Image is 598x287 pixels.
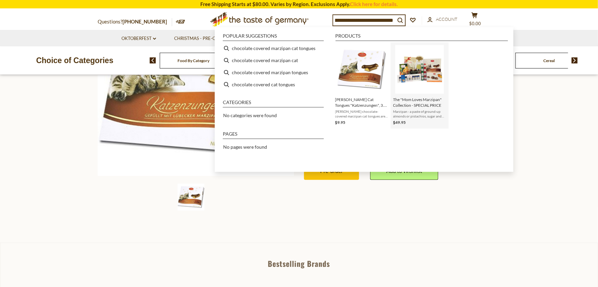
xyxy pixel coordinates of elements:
[571,57,578,63] img: next arrow
[220,54,327,66] li: chocolate covered marzipan cat
[393,109,446,118] span: Marzipan - a paste of ground-up almonds or pistachios, sugar and rose water, covered by milk or d...
[395,45,444,94] img: Mom Loves Marzipan
[98,17,172,26] p: Questions?
[178,184,204,210] img: Carstens Marzipan Cat Tongues "Katzenzungen", 3.5 oz
[393,120,406,125] span: $49.95
[150,57,156,63] img: previous arrow
[223,100,324,107] li: Categories
[335,120,346,125] span: $9.95
[393,45,446,126] a: Mom Loves MarzipanThe "Mom Loves Marzipan" Collection - SPECIAL PRICEMarzipan - a paste of ground...
[464,12,485,29] button: $0.00
[391,42,449,129] li: The "Mom Loves Marzipan" Collection - SPECIAL PRICE
[220,66,327,79] li: chocolate covered marzipan tongues
[544,58,555,63] a: Cereal
[223,112,277,118] span: No categories were found
[175,35,232,42] a: Christmas - PRE-ORDER
[333,42,391,129] li: Carstens Marzipan Cat Tongues "Katzenzungen", 3.5 oz
[122,18,167,25] a: [PHONE_NUMBER]
[335,109,388,118] span: [PERSON_NAME] chocolate-covered marzipan cat tongues are made with superior Luebeck marzipan and ...
[336,34,508,41] li: Products
[220,42,327,54] li: chocolate covered marzipan cat tongues
[436,16,457,22] span: Account
[223,132,324,139] li: Pages
[469,21,481,26] span: $0.00
[428,16,457,23] a: Account
[215,27,513,172] div: Instant Search Results
[178,58,209,63] a: Food By Category
[0,260,598,267] div: Bestselling Brands
[121,35,156,42] a: Oktoberfest
[350,1,398,7] a: Click here for details.
[223,144,267,150] span: No pages were found
[320,168,343,174] span: Pre-order
[335,97,388,108] span: [PERSON_NAME] Cat Tongues "Katzenzungen", 3.5 oz
[220,79,327,91] li: chocolate covered cat tongues
[393,97,446,108] span: The "Mom Loves Marzipan" Collection - SPECIAL PRICE
[223,34,324,41] li: Popular suggestions
[335,45,388,126] a: [PERSON_NAME] Cat Tongues "Katzenzungen", 3.5 oz[PERSON_NAME] chocolate-covered marzipan cat tong...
